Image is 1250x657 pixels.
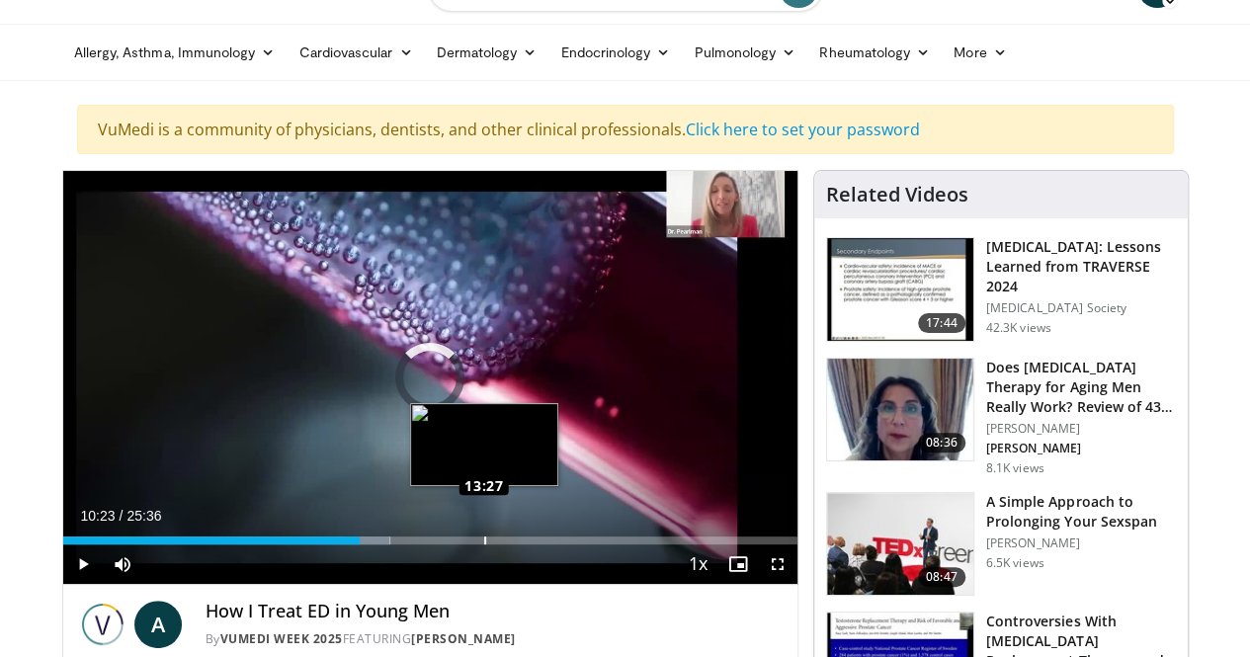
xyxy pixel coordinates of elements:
video-js: Video Player [63,171,797,585]
h3: Does [MEDICAL_DATA] Therapy for Aging Men Really Work? Review of 43 St… [986,358,1176,417]
h3: [MEDICAL_DATA]: Lessons Learned from TRAVERSE 2024 [986,237,1176,296]
p: 42.3K views [986,320,1051,336]
h4: How I Treat ED in Young Men [206,601,782,622]
h3: A Simple Approach to Prolonging Your Sexspan [986,492,1176,532]
div: Progress Bar [63,536,797,544]
p: 6.5K views [986,555,1044,571]
a: Dermatology [425,33,549,72]
a: Vumedi Week 2025 [220,630,343,647]
p: [PERSON_NAME] [986,441,1176,456]
img: Vumedi Week 2025 [79,601,126,648]
img: 4d4bce34-7cbb-4531-8d0c-5308a71d9d6c.150x105_q85_crop-smart_upscale.jpg [827,359,973,461]
a: More [942,33,1018,72]
p: [PERSON_NAME] [986,421,1176,437]
a: Allergy, Asthma, Immunology [62,33,288,72]
button: Enable picture-in-picture mode [718,544,758,584]
button: Fullscreen [758,544,797,584]
a: 08:36 Does [MEDICAL_DATA] Therapy for Aging Men Really Work? Review of 43 St… [PERSON_NAME] [PERS... [826,358,1176,476]
span: 10:23 [81,508,116,524]
img: c4bd4661-e278-4c34-863c-57c104f39734.150x105_q85_crop-smart_upscale.jpg [827,493,973,596]
p: [PERSON_NAME] [986,535,1176,551]
a: 08:47 A Simple Approach to Prolonging Your Sexspan [PERSON_NAME] 6.5K views [826,492,1176,597]
button: Playback Rate [679,544,718,584]
span: 08:36 [918,433,965,452]
a: 17:44 [MEDICAL_DATA]: Lessons Learned from TRAVERSE 2024 [MEDICAL_DATA] Society 42.3K views [826,237,1176,342]
button: Mute [103,544,142,584]
a: [PERSON_NAME] [411,630,516,647]
a: Cardiovascular [287,33,424,72]
a: Pulmonology [682,33,807,72]
img: 1317c62a-2f0d-4360-bee0-b1bff80fed3c.150x105_q85_crop-smart_upscale.jpg [827,238,973,341]
p: 8.1K views [986,460,1044,476]
a: Rheumatology [807,33,942,72]
span: 17:44 [918,313,965,333]
span: 08:47 [918,567,965,587]
p: [MEDICAL_DATA] Society [986,300,1176,316]
button: Play [63,544,103,584]
div: VuMedi is a community of physicians, dentists, and other clinical professionals. [77,105,1174,154]
span: 25:36 [126,508,161,524]
img: image.jpeg [410,403,558,486]
div: By FEATURING [206,630,782,648]
span: / [120,508,124,524]
h4: Related Videos [826,183,968,206]
a: Endocrinology [548,33,682,72]
a: A [134,601,182,648]
a: Click here to set your password [686,119,920,140]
